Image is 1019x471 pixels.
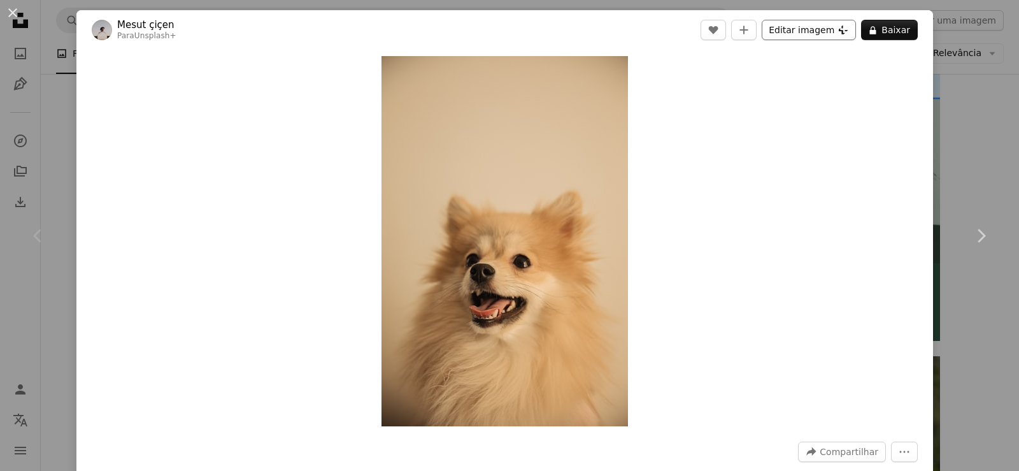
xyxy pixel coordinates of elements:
[820,442,878,461] span: Compartilhar
[381,56,628,426] button: Ampliar esta imagem
[117,31,176,41] div: Para
[943,175,1019,297] a: Próximo
[891,442,918,462] button: Mais ações
[117,18,176,31] a: Mesut çiçen
[381,56,628,426] img: um cão pequeno com um sorriso no rosto
[762,20,856,40] button: Editar imagem
[701,20,726,40] button: Curtir
[134,31,176,40] a: Unsplash+
[92,20,112,40] img: Ir para o perfil de Mesut çiçen
[798,442,886,462] button: Compartilhar esta imagem
[731,20,757,40] button: Adicionar à coleção
[861,20,918,40] button: Baixar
